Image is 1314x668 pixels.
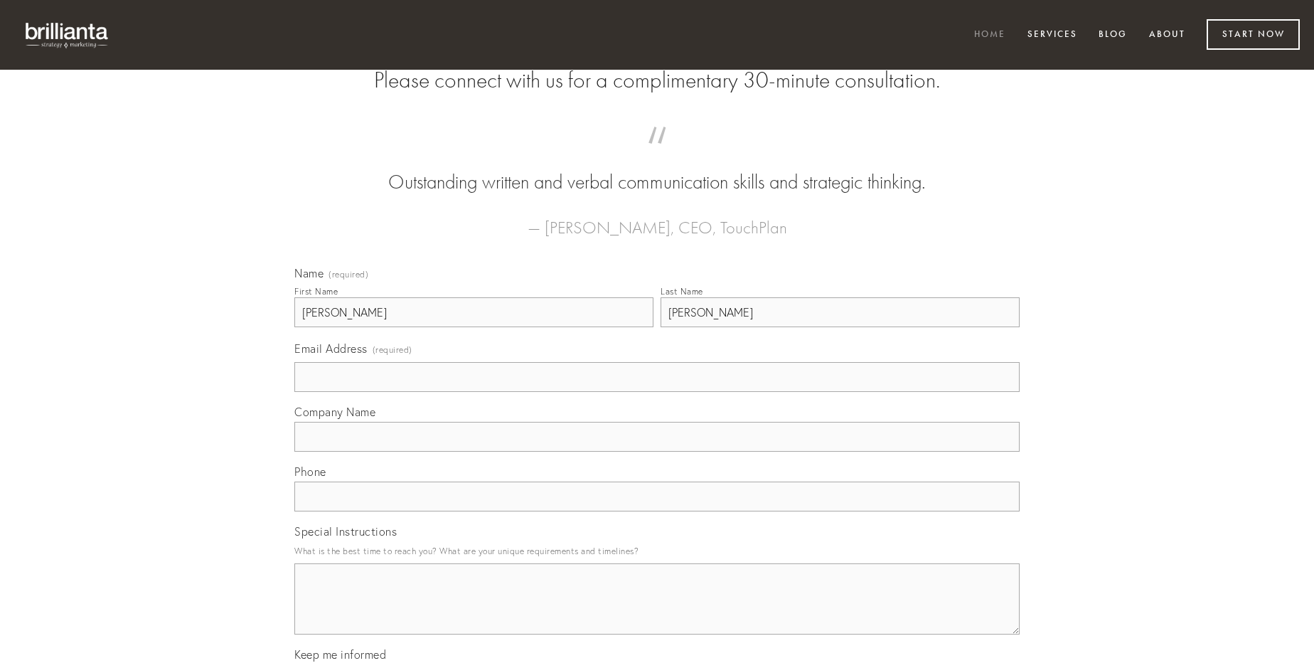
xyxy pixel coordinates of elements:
[1018,23,1086,47] a: Services
[294,341,368,356] span: Email Address
[294,67,1020,94] h2: Please connect with us for a complimentary 30-minute consultation.
[294,266,324,280] span: Name
[294,524,397,539] span: Special Instructions
[294,286,338,297] div: First Name
[317,196,997,242] figcaption: — [PERSON_NAME], CEO, TouchPlan
[294,465,326,479] span: Phone
[294,647,386,662] span: Keep me informed
[294,405,375,419] span: Company Name
[14,14,121,55] img: brillianta - research, strategy, marketing
[661,286,703,297] div: Last Name
[1140,23,1195,47] a: About
[328,270,368,279] span: (required)
[1089,23,1136,47] a: Blog
[965,23,1015,47] a: Home
[294,541,1020,561] p: What is the best time to reach you? What are your unique requirements and timelines?
[317,141,997,196] blockquote: Outstanding written and verbal communication skills and strategic thinking.
[317,141,997,169] span: “
[373,340,412,359] span: (required)
[1207,19,1300,50] a: Start Now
